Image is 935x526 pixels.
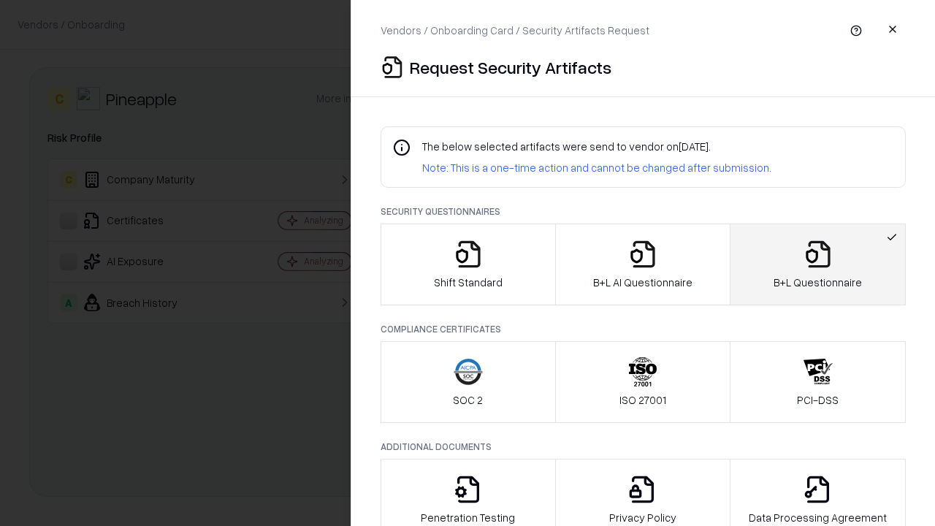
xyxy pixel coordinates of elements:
p: B+L Questionnaire [774,275,862,290]
p: ISO 27001 [619,392,666,408]
p: Vendors / Onboarding Card / Security Artifacts Request [381,23,649,38]
p: The below selected artifacts were send to vendor on [DATE] . [422,139,771,154]
p: Shift Standard [434,275,503,290]
p: Penetration Testing [421,510,515,525]
p: PCI-DSS [797,392,839,408]
p: Additional Documents [381,441,906,453]
button: Shift Standard [381,224,556,305]
p: SOC 2 [453,392,483,408]
p: Security Questionnaires [381,205,906,218]
button: ISO 27001 [555,341,731,423]
button: SOC 2 [381,341,556,423]
button: PCI-DSS [730,341,906,423]
p: B+L AI Questionnaire [593,275,692,290]
p: Data Processing Agreement [749,510,887,525]
p: Request Security Artifacts [410,56,611,79]
p: Privacy Policy [609,510,676,525]
p: Compliance Certificates [381,323,906,335]
p: Note: This is a one-time action and cannot be changed after submission. [422,160,771,175]
button: B+L Questionnaire [730,224,906,305]
button: B+L AI Questionnaire [555,224,731,305]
